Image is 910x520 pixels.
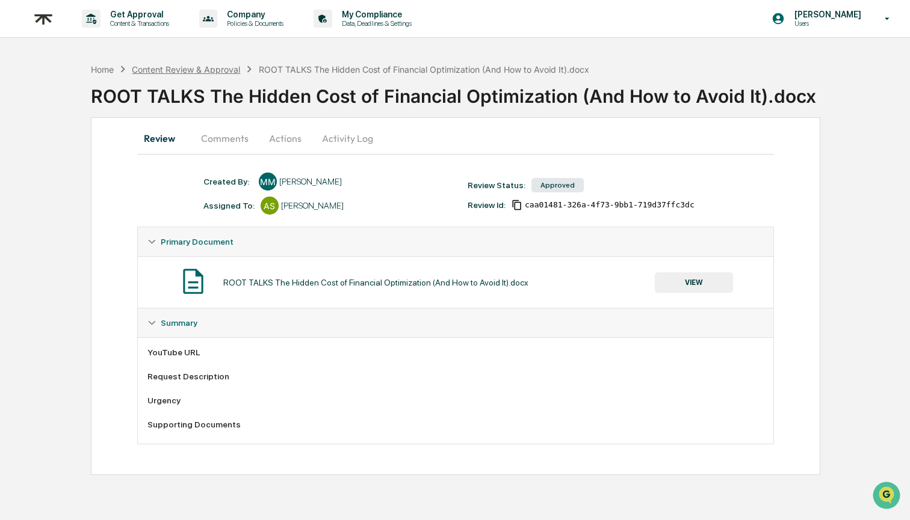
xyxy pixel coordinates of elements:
iframe: Open customer support [871,480,904,513]
p: Data, Deadlines & Settings [332,19,418,28]
div: Primary Document [138,256,773,308]
p: Users [785,19,867,28]
p: Content & Transactions [101,19,175,28]
a: Powered byPylon [85,203,146,213]
input: Clear [31,55,199,67]
div: Request Description [147,372,764,381]
span: Preclearance [24,151,78,164]
div: Summary [138,337,773,444]
div: Assigned To: [203,201,255,210]
button: Review [137,124,191,153]
div: Home [91,64,114,75]
div: Review Id: [468,200,506,210]
a: 🔎Data Lookup [7,170,81,191]
img: 1746055101610-c473b297-6a78-478c-a979-82029cc54cd1 [12,92,34,114]
div: 🗄️ [87,153,97,162]
span: Pylon [120,204,146,213]
button: Activity Log [312,124,383,153]
div: [PERSON_NAME] [281,201,344,210]
button: Actions [258,124,312,153]
span: Copy Id [512,200,522,210]
button: Comments [191,124,258,153]
p: [PERSON_NAME] [785,10,867,19]
span: Primary Document [161,237,234,246]
div: MM [259,173,277,191]
a: 🗄️Attestations [82,147,154,168]
div: Supporting Documents [147,420,764,429]
p: How can we help? [12,25,219,44]
div: ROOT TALKS The Hidden Cost of Financial Optimization (And How to Avoid It).docx [223,278,528,287]
button: VIEW [655,272,733,293]
div: secondary tabs example [137,124,774,153]
button: Start new chat [205,96,219,110]
div: Summary [138,308,773,337]
div: Urgency [147,396,764,405]
img: logo [29,4,58,34]
div: YouTube URL [147,347,764,357]
div: Review Status: [468,180,525,190]
div: We're available if you need us! [41,104,152,114]
span: Summary [161,318,197,328]
span: Data Lookup [24,174,76,186]
div: 🔎 [12,176,22,185]
span: Attestations [99,151,149,164]
div: Start new chat [41,92,197,104]
span: caa01481-326a-4f73-9bb1-719d37ffc3dc [525,200,695,210]
div: ROOT TALKS The Hidden Cost of Financial Optimization (And How to Avoid It).docx [259,64,589,75]
p: Get Approval [101,10,175,19]
img: Document Icon [178,266,208,296]
div: Approved [531,178,584,192]
div: ROOT TALKS The Hidden Cost of Financial Optimization (And How to Avoid It).docx [91,76,910,107]
div: AS [261,197,279,215]
p: Company [217,10,289,19]
p: My Compliance [332,10,418,19]
a: 🖐️Preclearance [7,147,82,168]
p: Policies & Documents [217,19,289,28]
div: 🖐️ [12,153,22,162]
div: Primary Document [138,227,773,256]
div: Created By: ‎ ‎ [203,177,253,186]
div: [PERSON_NAME] [279,177,342,186]
div: Content Review & Approval [132,64,240,75]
